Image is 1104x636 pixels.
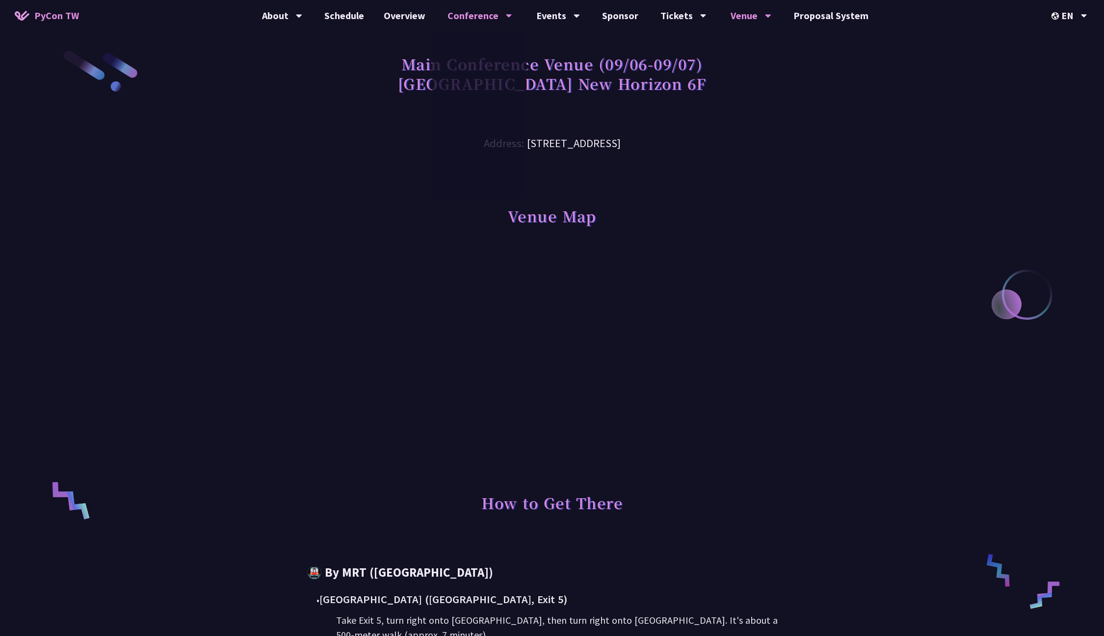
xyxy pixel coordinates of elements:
img: Locale Icon [1051,12,1061,20]
a: PyCon TW [5,3,89,28]
span: • [316,595,319,606]
img: Home icon of PyCon TW 2025 [15,11,29,21]
h1: Main Conference Venue (09/06-09/07) [GEOGRAPHIC_DATA] New Horizon 6F [398,49,707,98]
div: [GEOGRAPHIC_DATA] ([GEOGRAPHIC_DATA], Exit 5) [316,591,797,608]
span: PyCon TW [34,8,79,23]
h1: Venue Map [508,201,597,230]
h3: 🚇 By MRT ([GEOGRAPHIC_DATA]) [307,564,797,581]
h1: How to Get There [481,488,623,517]
h3: Address: [STREET_ADDRESS] [297,120,807,152]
